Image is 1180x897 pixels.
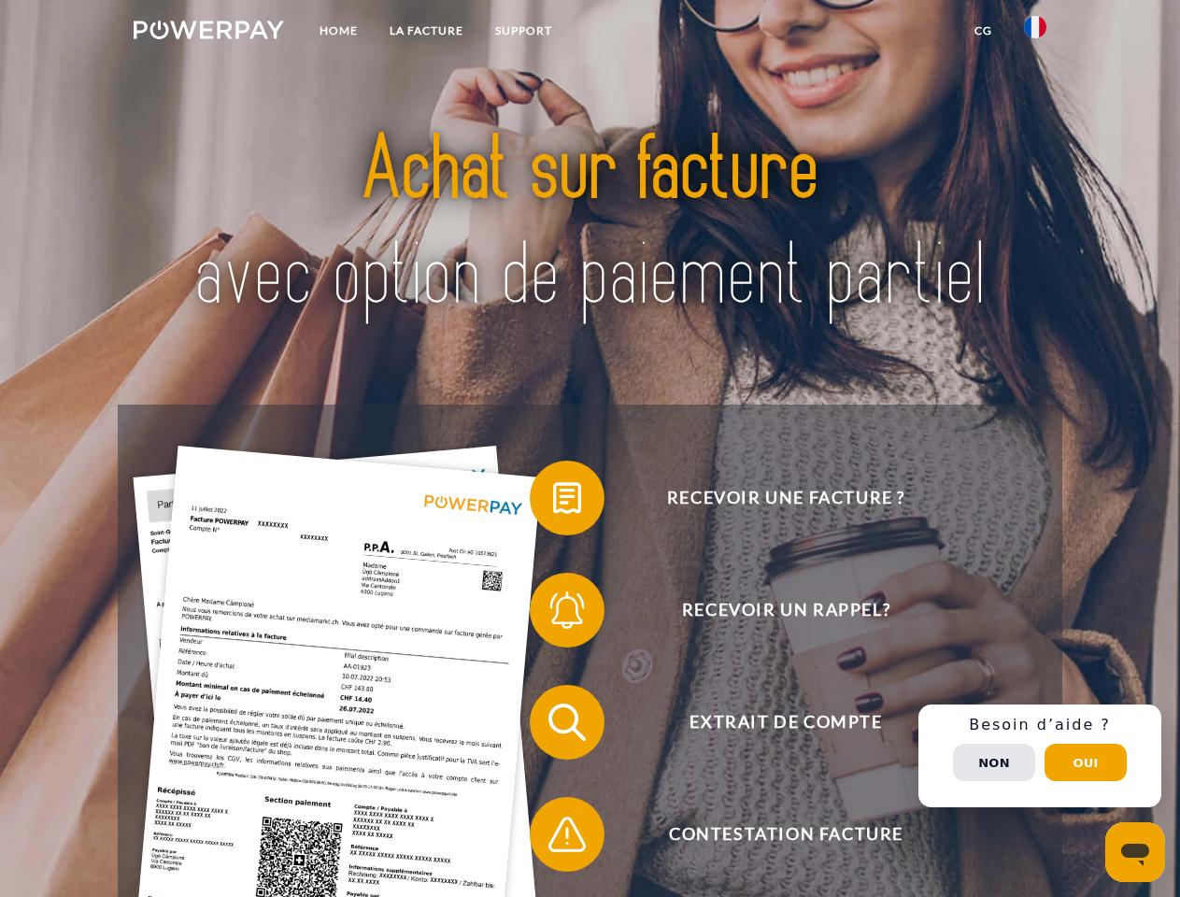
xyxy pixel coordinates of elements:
iframe: Bouton de lancement de la fenêtre de messagerie [1105,822,1165,882]
img: logo-powerpay-white.svg [134,21,284,39]
img: fr [1024,16,1046,38]
button: Extrait de compte [530,685,1016,760]
img: title-powerpay_fr.svg [178,90,1002,358]
img: qb_warning.svg [544,811,590,858]
span: Recevoir une facture ? [557,461,1015,535]
button: Oui [1045,744,1127,781]
img: qb_search.svg [544,699,590,746]
button: Recevoir une facture ? [530,461,1016,535]
button: Non [953,744,1035,781]
a: Support [479,14,568,48]
a: CG [959,14,1008,48]
a: LA FACTURE [374,14,479,48]
span: Contestation Facture [557,797,1015,872]
a: Home [304,14,374,48]
img: qb_bell.svg [544,587,590,634]
span: Extrait de compte [557,685,1015,760]
div: Schnellhilfe [918,705,1161,807]
button: Contestation Facture [530,797,1016,872]
span: Recevoir un rappel? [557,573,1015,648]
button: Recevoir un rappel? [530,573,1016,648]
h3: Besoin d’aide ? [930,716,1150,734]
img: qb_bill.svg [544,475,590,521]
